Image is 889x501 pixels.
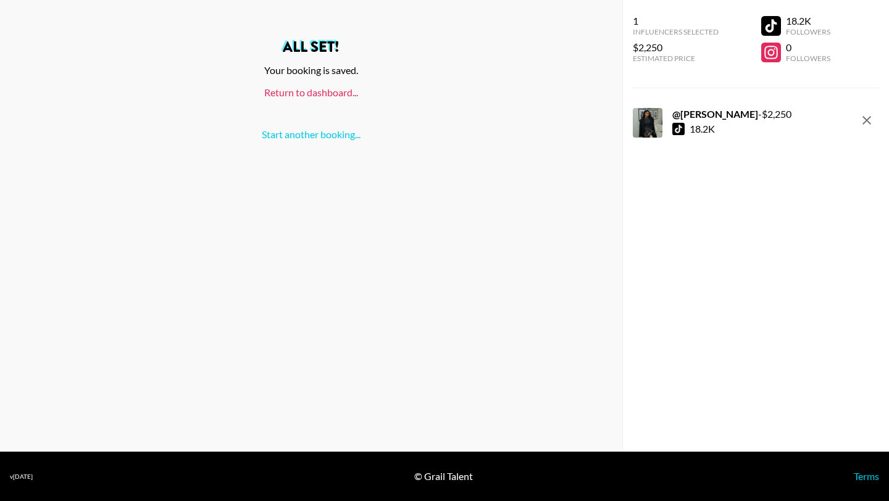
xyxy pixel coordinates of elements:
div: 18.2K [690,123,715,135]
h2: All set! [10,39,612,54]
div: Estimated Price [633,54,719,63]
div: - $ 2,250 [672,108,791,120]
div: Followers [786,54,830,63]
div: © Grail Talent [414,470,473,482]
div: 1 [633,15,719,27]
div: Influencers Selected [633,27,719,36]
div: 18.2K [786,15,830,27]
button: remove [854,108,879,133]
a: Terms [854,470,879,482]
div: Followers [786,27,830,36]
div: Your booking is saved. [10,64,612,77]
a: Return to dashboard... [264,86,358,98]
a: Start another booking... [262,128,361,140]
div: 0 [786,41,830,54]
div: v [DATE] [10,473,33,481]
strong: @ [PERSON_NAME] [672,108,758,120]
div: $2,250 [633,41,719,54]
